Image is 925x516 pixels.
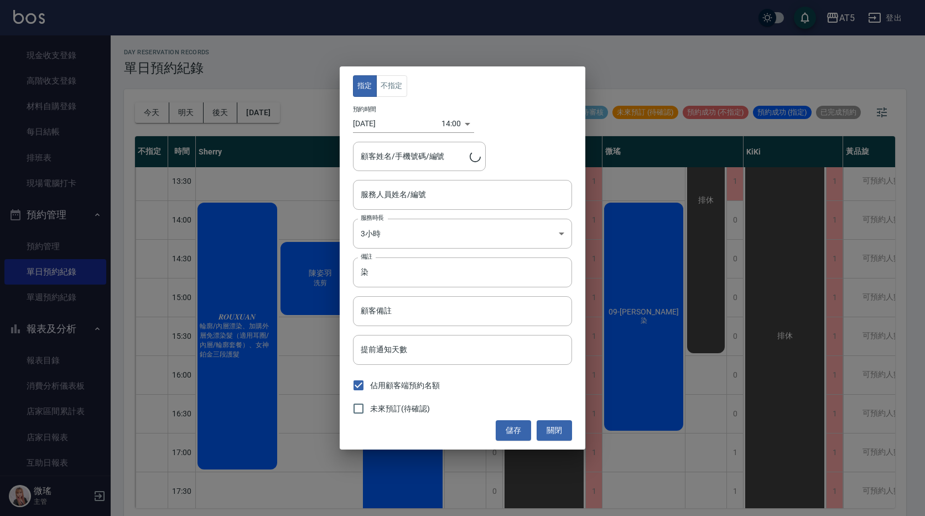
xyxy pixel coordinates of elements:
[441,115,461,133] div: 14:00
[361,214,384,222] label: 服務時長
[370,380,440,391] span: 佔用顧客端預約名額
[353,75,377,97] button: 指定
[496,420,531,441] button: 儲存
[376,75,407,97] button: 不指定
[537,420,572,441] button: 關閉
[353,105,376,113] label: 預約時間
[353,115,441,133] input: Choose date, selected date is 2025-09-04
[353,219,572,249] div: 3小時
[361,252,372,261] label: 備註
[370,403,430,415] span: 未來預訂(待確認)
